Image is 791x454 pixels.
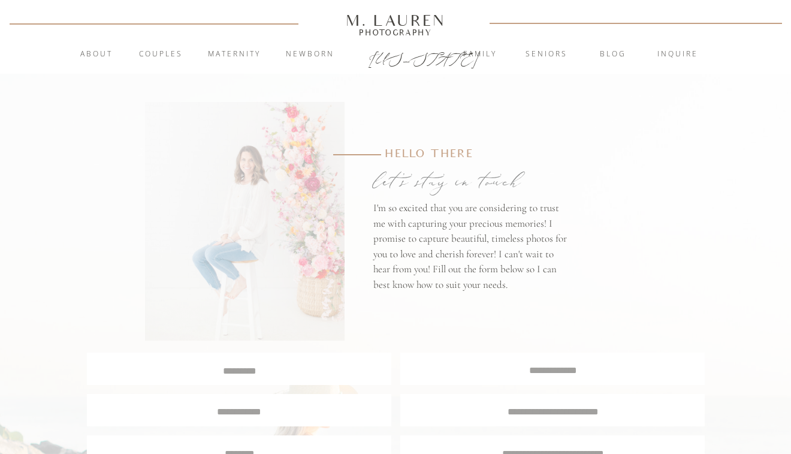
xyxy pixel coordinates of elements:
a: M. Lauren [310,14,481,27]
p: let's stay in touch [373,165,570,197]
a: Seniors [514,49,579,61]
a: Maternity [202,49,267,61]
p: Hello there [385,146,539,165]
a: inquire [645,49,710,61]
a: Couples [128,49,193,61]
a: Newborn [277,49,342,61]
a: blog [581,49,645,61]
p: I'm so excited that you are considering to trust me with capturing your precious memories! I prom... [373,200,570,302]
a: Family [448,49,512,61]
a: Photography [340,29,451,35]
a: About [73,49,119,61]
a: [US_STATE] [369,49,423,64]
